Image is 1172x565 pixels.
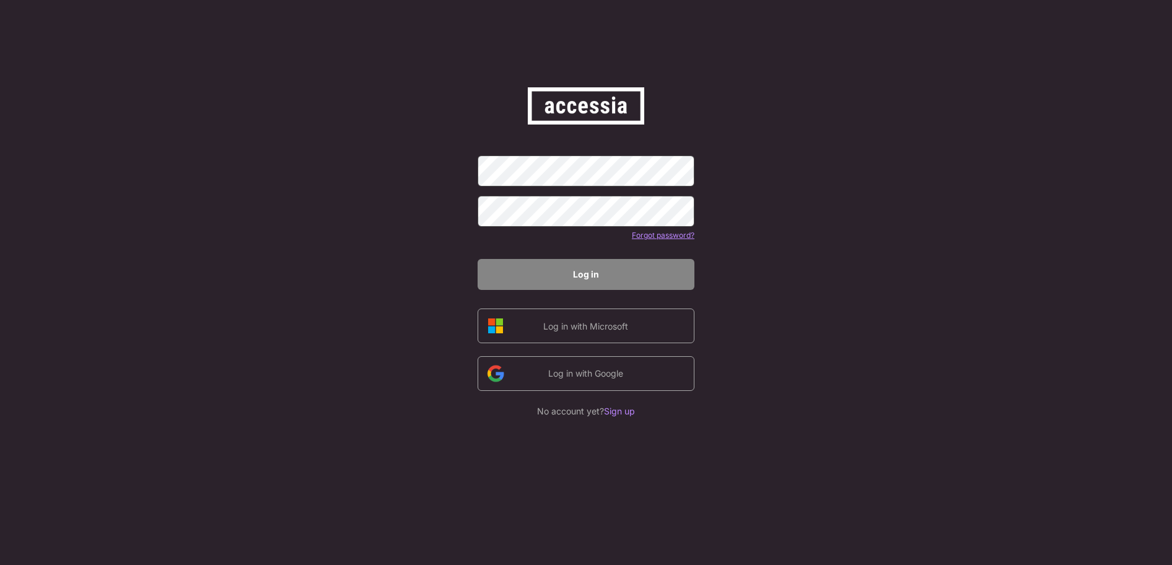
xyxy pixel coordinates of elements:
[478,259,694,290] button: Log in
[604,406,635,416] font: Sign up
[533,320,638,333] div: Log in with Microsoft
[533,367,638,380] div: Log in with Google
[628,230,694,241] div: Forgot password?
[478,405,694,418] div: No account yet?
